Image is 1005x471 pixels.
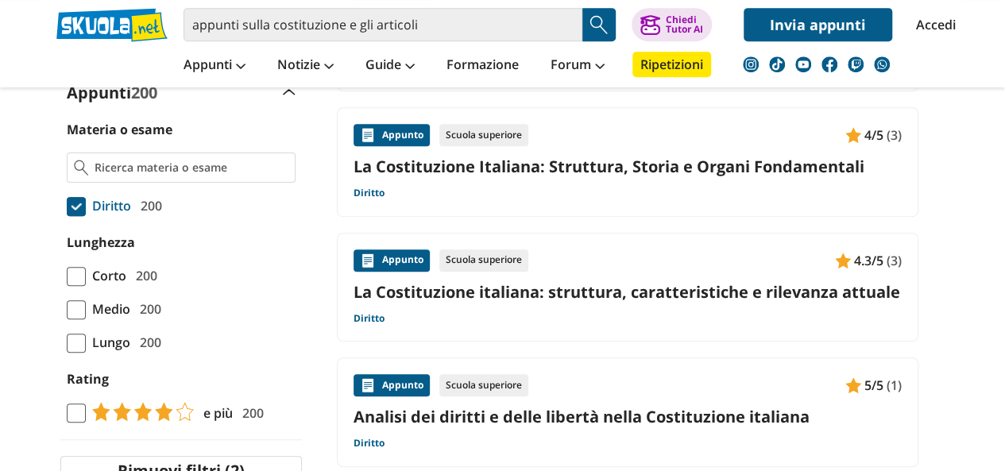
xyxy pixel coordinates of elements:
span: Medio [86,299,130,319]
label: Materia o esame [67,121,172,138]
span: (3) [887,250,902,271]
div: Appunto [354,249,430,272]
span: 4/5 [864,125,883,145]
img: youtube [795,56,811,72]
a: Guide [361,52,419,80]
label: Rating [67,369,296,389]
img: tiktok [769,56,785,72]
label: Lunghezza [67,234,135,251]
img: Appunti contenuto [845,377,861,393]
span: Diritto [86,195,131,216]
span: (3) [887,125,902,145]
div: Chiedi Tutor AI [665,15,702,34]
a: Diritto [354,187,385,199]
label: Appunti [67,82,157,103]
img: tasso di risposta 4+ [86,402,194,421]
img: Appunti contenuto [835,253,851,268]
a: Forum [547,52,609,80]
img: Appunti contenuto [845,127,861,143]
span: 200 [129,265,157,286]
input: Cerca appunti, riassunti o versioni [184,8,582,41]
a: La Costituzione Italiana: Struttura, Storia e Organi Fondamentali [354,156,902,177]
img: WhatsApp [874,56,890,72]
a: Ripetizioni [632,52,711,77]
img: Ricerca materia o esame [74,160,89,176]
div: Appunto [354,374,430,396]
a: La Costituzione italiana: struttura, caratteristiche e rilevanza attuale [354,281,902,303]
a: Formazione [443,52,523,80]
span: Corto [86,265,126,286]
a: Appunti [180,52,249,80]
div: Scuola superiore [439,124,528,146]
button: ChiediTutor AI [632,8,712,41]
button: Search Button [582,8,616,41]
span: 5/5 [864,375,883,396]
div: Scuola superiore [439,374,528,396]
span: e più [197,403,233,423]
a: Diritto [354,437,385,450]
img: Appunti contenuto [360,127,376,143]
img: Apri e chiudi sezione [283,89,296,95]
span: Lungo [86,332,130,353]
img: Appunti contenuto [360,253,376,268]
a: Analisi dei diritti e delle libertà nella Costituzione italiana [354,406,902,427]
a: Invia appunti [744,8,892,41]
span: 200 [134,195,162,216]
span: 200 [131,82,157,103]
a: Accedi [916,8,949,41]
div: Scuola superiore [439,249,528,272]
span: 200 [236,403,264,423]
input: Ricerca materia o esame [95,160,288,176]
span: 200 [133,332,161,353]
div: Appunto [354,124,430,146]
img: instagram [743,56,759,72]
span: 4.3/5 [854,250,883,271]
img: Appunti contenuto [360,377,376,393]
a: Diritto [354,312,385,325]
a: Notizie [273,52,338,80]
img: twitch [848,56,864,72]
img: facebook [821,56,837,72]
span: (1) [887,375,902,396]
span: 200 [133,299,161,319]
img: Cerca appunti, riassunti o versioni [587,13,611,37]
